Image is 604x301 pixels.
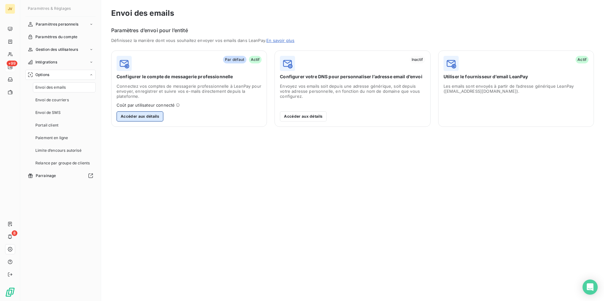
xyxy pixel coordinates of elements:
[444,74,589,80] span: Utiliser le fournisseur d’email LeanPay
[35,160,90,166] span: Relance par groupe de clients
[35,122,58,128] span: Portail client
[5,4,15,14] div: JV
[280,84,425,99] span: Envoyez vos emails soit depuis une adresse générique, soit depuis votre adresse personnelle, en f...
[249,56,262,63] span: Actif
[33,133,96,143] a: Paiement en ligne
[410,56,425,63] span: Inactif
[280,74,425,80] span: Configurer votre DNS pour personnaliser l’adresse email d’envoi
[33,158,96,168] a: Relance par groupe de clients
[35,148,82,153] span: Limite d’encours autorisé
[33,120,96,130] a: Portail client
[35,59,57,65] span: Intégrations
[266,38,294,43] a: En savoir plus
[35,72,49,78] span: Options
[35,135,68,141] span: Paiement en ligne
[33,95,96,105] a: Envoi de courriers
[25,171,96,181] a: Parrainage
[35,85,66,90] span: Envoi des emails
[33,82,96,92] a: Envoi des emails
[111,38,349,43] span: Définissez la manière dont vous souhaitez envoyer vos emails dans LeanPay.
[117,111,163,121] button: Accéder aux détails
[36,173,56,179] span: Parrainage
[5,287,15,297] img: Logo LeanPay
[36,21,78,27] span: Paramètres personnels
[576,56,589,63] span: Actif
[35,110,61,115] span: Envoi de SMS
[7,61,17,66] span: +99
[444,84,589,94] span: Les emails sont envoyés à partir de l’adresse générique LeanPay ([EMAIL_ADDRESS][DOMAIN_NAME]).
[36,47,78,52] span: Gestion des utilisateurs
[117,84,262,108] span: Connectez vos comptes de messagerie professionnelle à LeanPay pour envoyer, enregistrer et suivre...
[223,56,246,63] span: Par défaut
[117,103,175,108] span: Coût par utilisateur connecté
[25,32,96,42] a: Paramètres du compte
[35,97,69,103] span: Envoi de courriers
[28,6,71,11] span: Paramètres & Réglages
[35,34,77,40] span: Paramètres du compte
[12,230,17,236] span: 8
[117,74,262,80] span: Configurer le compte de messagerie professionnelle
[33,145,96,156] a: Limite d’encours autorisé
[583,280,598,295] div: Open Intercom Messenger
[280,111,327,121] button: Accéder aux détails
[111,27,594,34] h6: Paramètres d’envoi pour l’entité
[111,8,594,19] h3: Envoi des emails
[33,108,96,118] a: Envoi de SMS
